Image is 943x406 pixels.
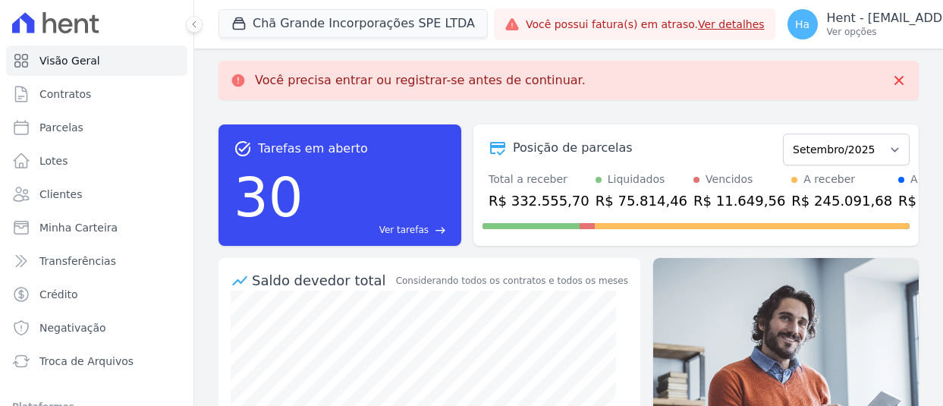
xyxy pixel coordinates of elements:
a: Troca de Arquivos [6,346,187,376]
a: Crédito [6,279,187,310]
span: Ha [795,19,809,30]
span: Lotes [39,153,68,168]
span: Transferências [39,253,116,269]
a: Minha Carteira [6,212,187,243]
div: A receber [803,172,855,187]
span: Clientes [39,187,82,202]
span: Ver tarefas [379,223,429,237]
a: Ver detalhes [698,18,765,30]
span: Negativação [39,320,106,335]
div: R$ 332.555,70 [489,190,589,211]
span: Minha Carteira [39,220,118,235]
div: Saldo devedor total [252,270,393,291]
a: Ver tarefas east [310,223,446,237]
div: Considerando todos os contratos e todos os meses [396,274,628,288]
div: R$ 11.649,56 [693,190,785,211]
span: Crédito [39,287,78,302]
a: Contratos [6,79,187,109]
a: Parcelas [6,112,187,143]
span: Tarefas em aberto [258,140,368,158]
span: Troca de Arquivos [39,354,134,369]
a: Negativação [6,313,187,343]
span: task_alt [234,140,252,158]
span: Você possui fatura(s) em atraso. [526,17,765,33]
div: Total a receber [489,172,589,187]
div: R$ 245.091,68 [791,190,892,211]
div: Vencidos [706,172,753,187]
div: R$ 75.814,46 [596,190,687,211]
p: Você precisa entrar ou registrar-se antes de continuar. [255,73,586,88]
span: Parcelas [39,120,83,135]
div: Liquidados [608,172,665,187]
div: Posição de parcelas [513,139,633,157]
a: Transferências [6,246,187,276]
a: Lotes [6,146,187,176]
a: Clientes [6,179,187,209]
span: Visão Geral [39,53,100,68]
a: Visão Geral [6,46,187,76]
span: Contratos [39,87,91,102]
div: 30 [234,158,303,237]
button: Chã Grande Incorporações SPE LTDA [218,9,488,38]
span: east [435,225,446,236]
